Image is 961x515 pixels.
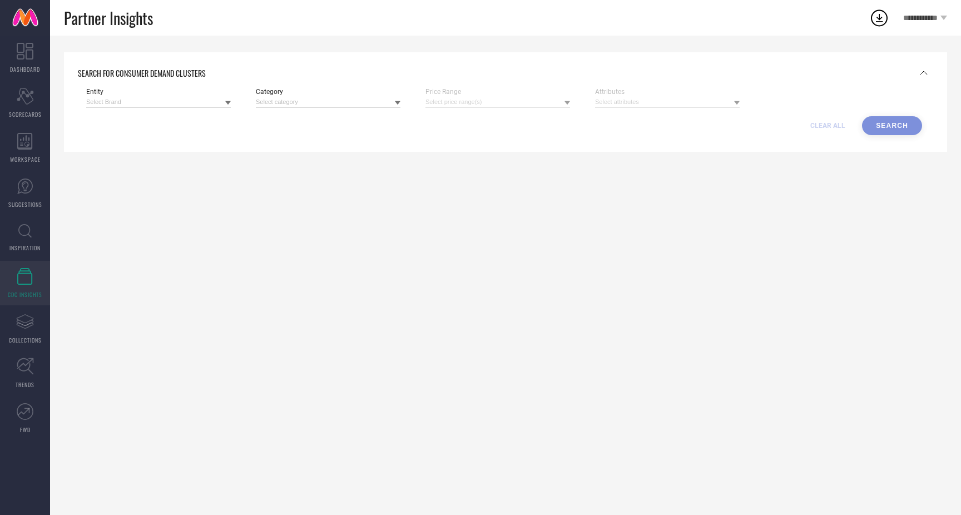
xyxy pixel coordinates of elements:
[10,155,41,164] span: WORKSPACE
[8,290,42,299] span: CDC INSIGHTS
[869,8,889,28] div: Open download list
[810,122,845,130] span: CLEAR ALL
[78,67,206,79] span: SEARCH FOR CONSUMER DEMAND CLUSTERS
[256,96,400,108] input: Select category
[86,88,231,96] span: Entity
[256,88,400,96] span: Category
[16,380,34,389] span: TRENDS
[86,96,231,108] input: Select Brand
[9,336,42,344] span: COLLECTIONS
[9,110,42,118] span: SCORECARDS
[8,200,42,209] span: SUGGESTIONS
[20,425,31,434] span: FWD
[425,88,570,96] span: Price Range
[64,7,153,29] span: Partner Insights
[595,88,740,96] span: Attributes
[9,244,41,252] span: INSPIRATION
[10,65,40,73] span: DASHBOARD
